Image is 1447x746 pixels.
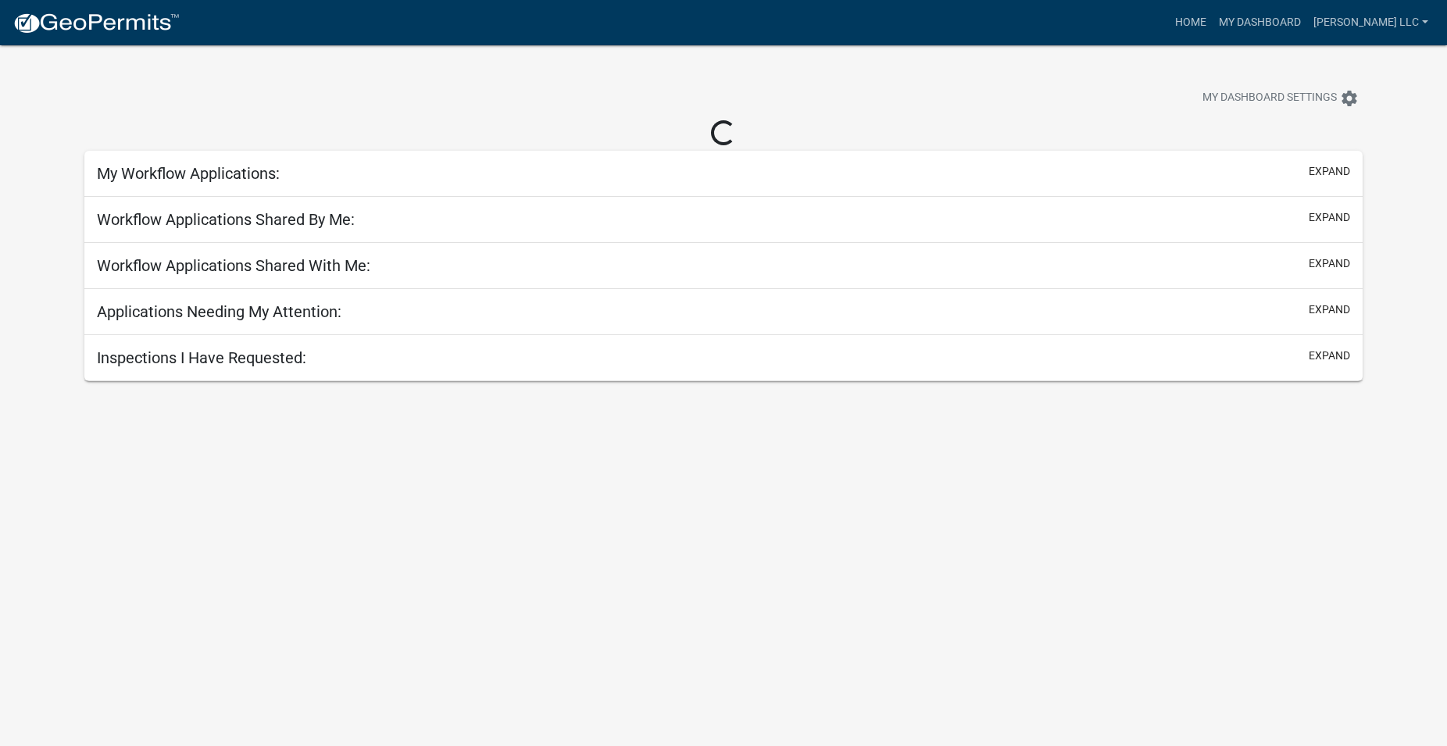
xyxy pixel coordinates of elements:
[97,348,306,367] h5: Inspections I Have Requested:
[1309,348,1350,364] button: expand
[1169,8,1213,37] a: Home
[1309,302,1350,318] button: expand
[1309,163,1350,180] button: expand
[1307,8,1434,37] a: [PERSON_NAME] LLC
[97,256,370,275] h5: Workflow Applications Shared With Me:
[1213,8,1307,37] a: My Dashboard
[1340,89,1359,108] i: settings
[97,164,280,183] h5: My Workflow Applications:
[1190,83,1371,113] button: My Dashboard Settingssettings
[97,302,341,321] h5: Applications Needing My Attention:
[1309,255,1350,272] button: expand
[1202,89,1337,108] span: My Dashboard Settings
[1309,209,1350,226] button: expand
[97,210,355,229] h5: Workflow Applications Shared By Me:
